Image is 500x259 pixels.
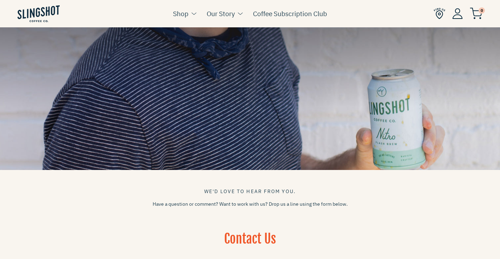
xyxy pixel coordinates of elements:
a: Coffee Subscription Club [253,8,327,19]
h1: Contact Us [120,230,380,257]
img: cart [470,8,482,19]
a: 0 [470,9,482,18]
span: 0 [479,7,485,14]
a: Our Story [207,8,235,19]
p: Have a question or comment? Want to work with us? Drop us a line using the form below. [120,200,380,208]
a: Shop [173,8,188,19]
div: We'd love to hear from you. [120,188,380,195]
img: Find Us [434,8,445,19]
img: Account [452,8,463,19]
